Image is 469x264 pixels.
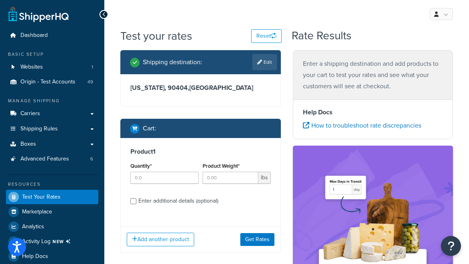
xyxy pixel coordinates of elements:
[20,64,43,71] span: Websites
[130,148,271,156] h3: Product 1
[6,152,98,167] li: Advanced Features
[6,205,98,219] a: Marketplace
[6,137,98,152] a: Boxes
[22,253,48,260] span: Help Docs
[6,75,98,89] li: Origin - Test Accounts
[6,181,98,188] div: Resources
[87,79,93,85] span: 49
[303,121,421,130] a: How to troubleshoot rate discrepancies
[22,209,52,215] span: Marketplace
[130,163,152,169] label: Quantity*
[20,141,36,148] span: Boxes
[240,233,274,246] button: Get Rates
[130,84,271,92] h3: [US_STATE], 90404 , [GEOGRAPHIC_DATA]
[143,125,156,132] h2: Cart :
[143,59,202,66] h2: Shipping destination :
[20,110,40,117] span: Carriers
[6,190,98,204] a: Test Your Rates
[90,156,93,162] span: 6
[441,236,461,256] button: Open Resource Center
[303,108,443,117] h4: Help Docs
[6,60,98,75] li: Websites
[203,172,258,184] input: 0.00
[22,223,44,230] span: Analytics
[258,172,271,184] span: lbs
[120,28,192,44] h1: Test your rates
[22,194,61,201] span: Test Your Rates
[130,198,136,204] input: Enter additional details (optional)
[53,238,74,245] span: NEW
[20,32,48,39] span: Dashboard
[203,163,240,169] label: Product Weight*
[22,236,74,247] span: Activity Log
[6,97,98,104] div: Manage Shipping
[303,58,443,92] p: Enter a shipping destination and add products to your cart to test your rates and see what your c...
[20,156,69,162] span: Advanced Features
[91,64,93,71] span: 1
[6,234,98,249] a: Activity LogNEW
[6,75,98,89] a: Origin - Test Accounts49
[20,79,75,85] span: Origin - Test Accounts
[130,172,199,184] input: 0.0
[20,126,58,132] span: Shipping Rules
[6,60,98,75] a: Websites1
[6,28,98,43] a: Dashboard
[138,195,218,207] div: Enter additional details (optional)
[6,219,98,234] a: Analytics
[127,233,194,246] button: Add another product
[6,234,98,249] li: [object Object]
[6,152,98,167] a: Advanced Features6
[292,30,351,42] h2: Rate Results
[6,106,98,121] a: Carriers
[6,249,98,264] a: Help Docs
[251,29,282,43] button: Reset
[6,51,98,58] div: Basic Setup
[6,122,98,136] a: Shipping Rules
[252,54,277,70] a: Edit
